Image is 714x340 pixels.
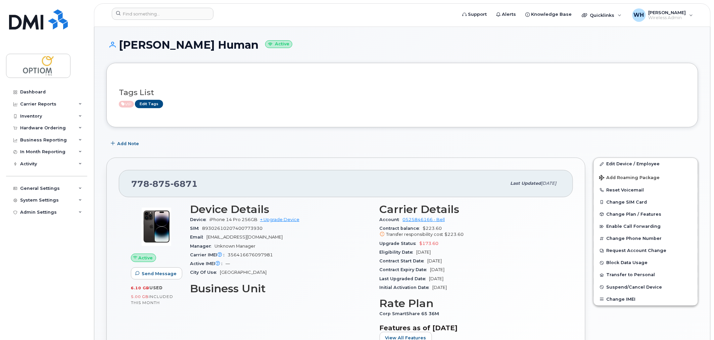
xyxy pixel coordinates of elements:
[131,267,182,280] button: Send Message
[117,140,139,147] span: Add Note
[380,258,428,263] span: Contract Start Date
[594,158,698,170] a: Edit Device / Employee
[380,203,561,215] h3: Carrier Details
[594,220,698,232] button: Enable Call Forwarding
[430,267,445,272] span: [DATE]
[190,226,202,231] span: SIM
[131,294,149,299] span: 5.00 GB
[190,261,226,266] span: Active IMEI
[190,244,215,249] span: Manager
[380,276,429,281] span: Last Upgraded Date
[594,269,698,281] button: Transfer to Personal
[136,207,177,247] img: image20231002-3703462-11aim6e.jpeg
[380,226,561,238] span: $223.60
[428,258,442,263] span: [DATE]
[265,40,292,48] small: Active
[417,250,431,255] span: [DATE]
[190,203,372,215] h3: Device Details
[445,232,464,237] span: $223.60
[215,244,255,249] span: Unknown Manager
[106,137,145,150] button: Add Note
[149,179,171,189] span: 875
[380,267,430,272] span: Contract Expiry Date
[594,184,698,196] button: Reset Voicemail
[380,311,443,316] span: Corp SmartShare 65 36M
[131,286,149,290] span: 6.10 GB
[226,261,230,266] span: —
[607,224,661,229] span: Enable Call Forwarding
[206,235,283,240] span: [EMAIL_ADDRESS][DOMAIN_NAME]
[190,252,228,257] span: Carrier IMEI
[541,181,557,186] span: [DATE]
[594,257,698,269] button: Block Data Usage
[420,241,439,246] span: $173.60
[220,270,267,275] span: [GEOGRAPHIC_DATA]
[171,179,198,189] span: 6871
[386,232,443,237] span: Transfer responsibility cost
[380,241,420,246] span: Upgrade Status
[190,283,372,295] h3: Business Unit
[119,101,134,108] span: Active
[106,39,698,51] h1: [PERSON_NAME] Human
[594,196,698,208] button: Change SIM Card
[380,324,561,332] h3: Features as of [DATE]
[380,297,561,309] h3: Rate Plan
[135,100,163,108] a: Edit Tags
[380,217,403,222] span: Account
[380,285,433,290] span: Initial Activation Date
[380,250,417,255] span: Eligibility Date
[403,217,445,222] a: 0525846166 - Bell
[607,285,662,290] span: Suspend/Cancel Device
[607,212,662,217] span: Change Plan / Features
[380,226,423,231] span: Contract balance
[131,179,198,189] span: 778
[594,281,698,293] button: Suspend/Cancel Device
[260,217,299,222] a: + Upgrade Device
[594,232,698,245] button: Change Phone Number
[190,217,209,222] span: Device
[131,294,173,305] span: included this month
[190,270,220,275] span: City Of Use
[142,270,177,277] span: Send Message
[209,217,257,222] span: iPhone 14 Pro 256GB
[429,276,444,281] span: [DATE]
[202,226,263,231] span: 89302610207400773930
[594,293,698,305] button: Change IMEI
[433,285,447,290] span: [DATE]
[119,88,686,97] h3: Tags List
[599,175,660,181] span: Add Roaming Package
[149,285,163,290] span: used
[190,235,206,240] span: Email
[594,208,698,220] button: Change Plan / Features
[511,181,541,186] span: Last updated
[594,245,698,257] button: Request Account Change
[594,170,698,184] button: Add Roaming Package
[139,255,153,261] span: Active
[228,252,273,257] span: 356416676097981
